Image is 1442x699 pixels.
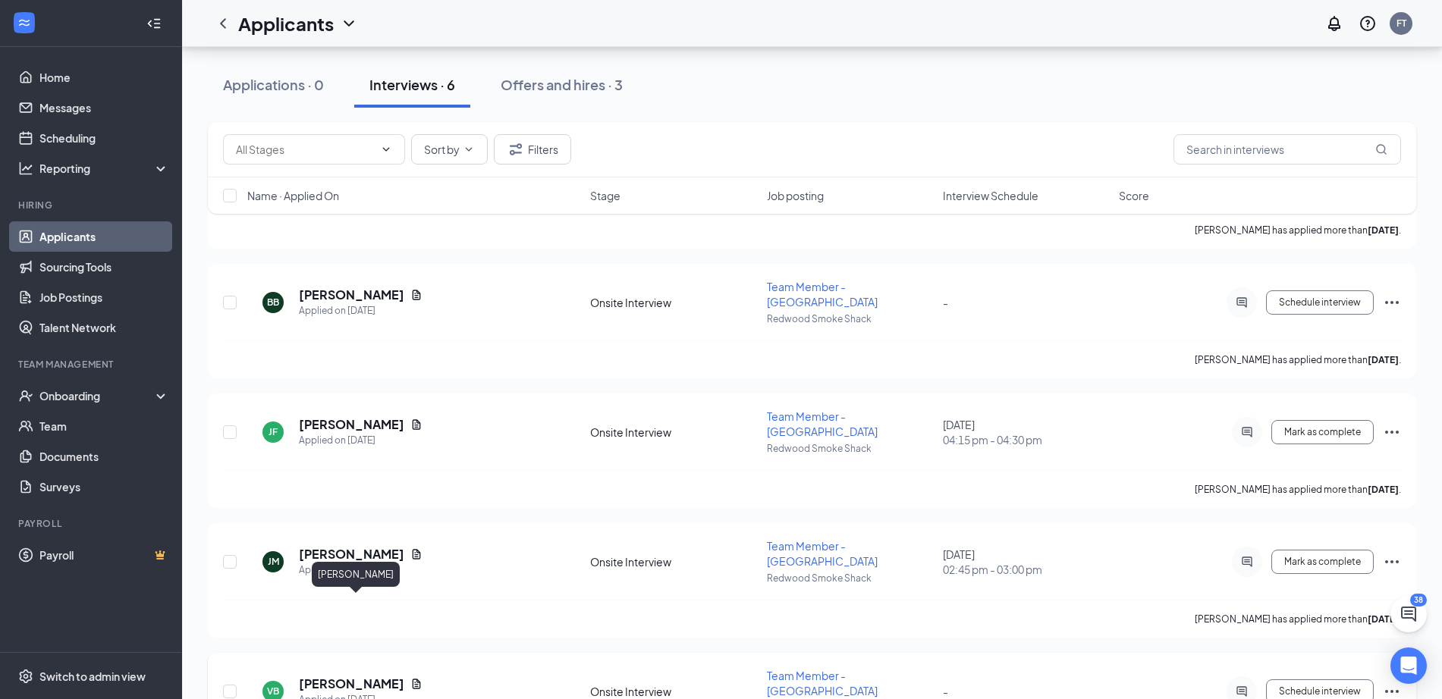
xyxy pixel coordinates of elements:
div: Hiring [18,199,166,212]
span: - [943,685,948,698]
svg: ChevronDown [463,143,475,155]
div: 38 [1410,594,1427,607]
input: Search in interviews [1173,134,1401,165]
button: Schedule interview [1266,290,1374,315]
p: [PERSON_NAME] has applied more than . [1195,613,1401,625]
svg: ChevronDown [380,143,392,155]
span: Name · Applied On [247,188,339,203]
span: - [943,296,948,309]
div: Payroll [18,517,166,530]
b: [DATE] [1368,354,1399,365]
span: Team Member - [GEOGRAPHIC_DATA] [767,539,878,568]
button: Filter Filters [494,134,571,165]
svg: Document [410,678,423,690]
div: Onsite Interview [590,684,757,699]
div: Applications · 0 [223,75,324,94]
a: Sourcing Tools [39,252,169,282]
p: Redwood Smoke Shack [767,312,934,325]
span: Score [1119,188,1149,203]
b: [DATE] [1368,484,1399,495]
div: Onsite Interview [590,425,757,440]
div: Reporting [39,161,170,176]
div: Interviews · 6 [369,75,455,94]
div: Onboarding [39,388,156,403]
div: [DATE] [943,547,1110,577]
svg: Document [410,289,423,301]
svg: Settings [18,669,33,684]
svg: ActiveChat [1233,685,1251,697]
svg: ActiveChat [1233,296,1251,309]
div: FT [1396,17,1406,30]
div: Offers and hires · 3 [501,75,623,94]
span: Stage [590,188,620,203]
a: Surveys [39,472,169,502]
svg: MagnifyingGlass [1375,143,1387,155]
a: Documents [39,441,169,472]
svg: UserCheck [18,388,33,403]
a: Job Postings [39,282,169,312]
h5: [PERSON_NAME] [299,546,404,563]
svg: Notifications [1325,14,1343,33]
button: ChatActive [1390,596,1427,632]
div: [PERSON_NAME] [312,562,400,587]
div: BB [267,296,279,309]
svg: ChevronLeft [214,14,232,33]
span: 02:45 pm - 03:00 pm [943,562,1110,577]
p: [PERSON_NAME] has applied more than . [1195,483,1401,496]
div: Onsite Interview [590,554,757,569]
h1: Applicants [238,11,334,36]
div: Switch to admin view [39,669,146,684]
a: PayrollCrown [39,540,169,570]
div: Applied on [DATE] [299,303,423,318]
span: Team Member - [GEOGRAPHIC_DATA] [767,280,878,309]
button: Mark as complete [1271,420,1374,444]
a: Team [39,411,169,441]
span: Schedule interview [1279,686,1361,697]
div: Applied on [DATE] [299,563,423,578]
div: VB [267,685,279,697]
span: Team Member - [GEOGRAPHIC_DATA] [767,669,878,697]
a: Talent Network [39,312,169,343]
svg: ActiveChat [1238,426,1256,438]
svg: ActiveChat [1238,556,1256,568]
input: All Stages [236,141,374,158]
span: Mark as complete [1284,556,1361,567]
svg: Ellipses [1383,423,1401,441]
a: Messages [39,92,169,123]
svg: Ellipses [1383,553,1401,571]
span: 04:15 pm - 04:30 pm [943,432,1110,447]
h5: [PERSON_NAME] [299,287,404,303]
span: Job posting [767,188,824,203]
b: [DATE] [1368,613,1399,625]
span: Team Member - [GEOGRAPHIC_DATA] [767,409,878,438]
svg: Filter [507,140,525,158]
span: Sort by [424,144,460,155]
div: Team Management [18,358,166,371]
div: Applied on [DATE] [299,433,423,448]
p: [PERSON_NAME] has applied more than . [1195,353,1401,366]
div: Open Intercom Messenger [1390,647,1427,684]
b: [DATE] [1368,224,1399,236]
span: Interview Schedule [943,188,1038,203]
span: Mark as complete [1284,427,1361,437]
a: Home [39,62,169,92]
div: Onsite Interview [590,295,757,310]
a: Applicants [39,221,169,252]
svg: WorkstreamLogo [17,15,32,30]
svg: Analysis [18,161,33,176]
h5: [PERSON_NAME] [299,675,404,692]
svg: Collapse [146,16,162,31]
span: Schedule interview [1279,297,1361,308]
p: [PERSON_NAME] has applied more than . [1195,224,1401,237]
div: JF [269,425,278,438]
button: Mark as complete [1271,550,1374,574]
svg: Document [410,418,423,431]
svg: ChatActive [1400,605,1418,623]
p: Redwood Smoke Shack [767,572,934,585]
svg: Ellipses [1383,293,1401,312]
svg: ChevronDown [340,14,358,33]
svg: QuestionInfo [1359,14,1377,33]
div: JM [268,555,279,568]
button: Sort byChevronDown [411,134,488,165]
